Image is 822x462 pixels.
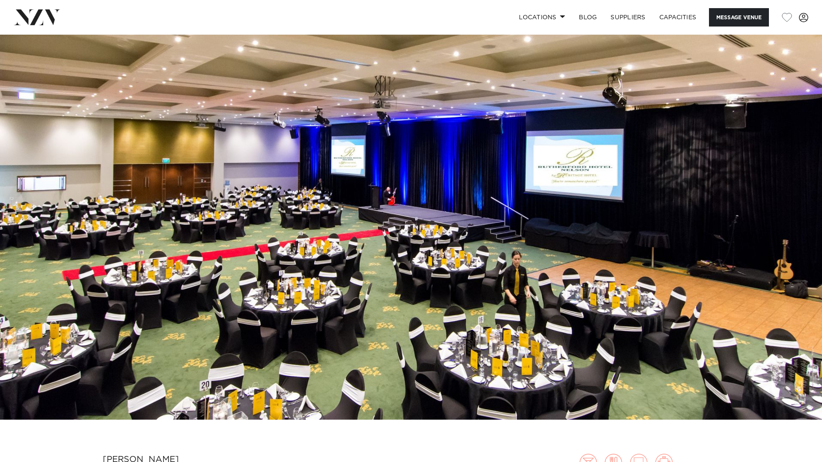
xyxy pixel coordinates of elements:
[572,8,604,27] a: BLOG
[512,8,572,27] a: Locations
[604,8,652,27] a: SUPPLIERS
[14,9,60,25] img: nzv-logo.png
[652,8,703,27] a: Capacities
[709,8,769,27] button: Message Venue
